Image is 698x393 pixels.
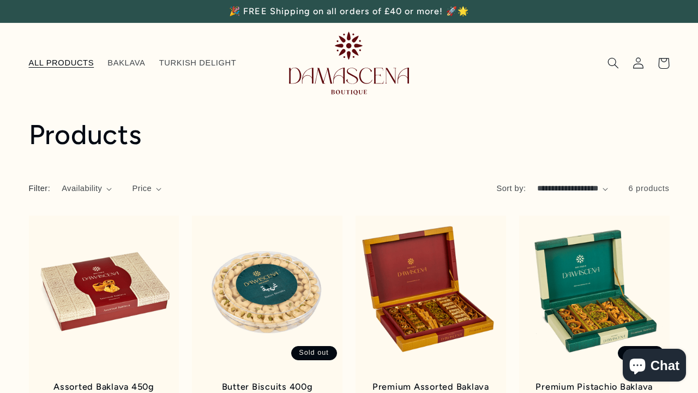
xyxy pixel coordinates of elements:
label: Sort by: [497,184,526,193]
span: BAKLAVA [107,58,145,68]
h1: Products [29,118,670,152]
a: Assorted Baklava 450g [40,382,168,392]
img: Damascena Boutique [289,32,409,94]
span: 6 products [629,184,670,193]
summary: Availability (0 selected) [62,183,112,195]
h2: Filter: [29,183,51,195]
summary: Price [132,183,161,195]
span: Availability [62,183,102,195]
span: ALL PRODUCTS [29,58,94,68]
a: BAKLAVA [101,51,152,75]
span: TURKISH DELIGHT [159,58,237,68]
span: 🎉 FREE Shipping on all orders of £40 or more! 🚀🌟 [229,6,468,16]
summary: Search [601,51,626,76]
span: Price [132,183,152,195]
a: Damascena Boutique [285,27,413,99]
inbox-online-store-chat: Shopify online store chat [619,349,689,384]
a: TURKISH DELIGHT [152,51,243,75]
a: ALL PRODUCTS [22,51,101,75]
